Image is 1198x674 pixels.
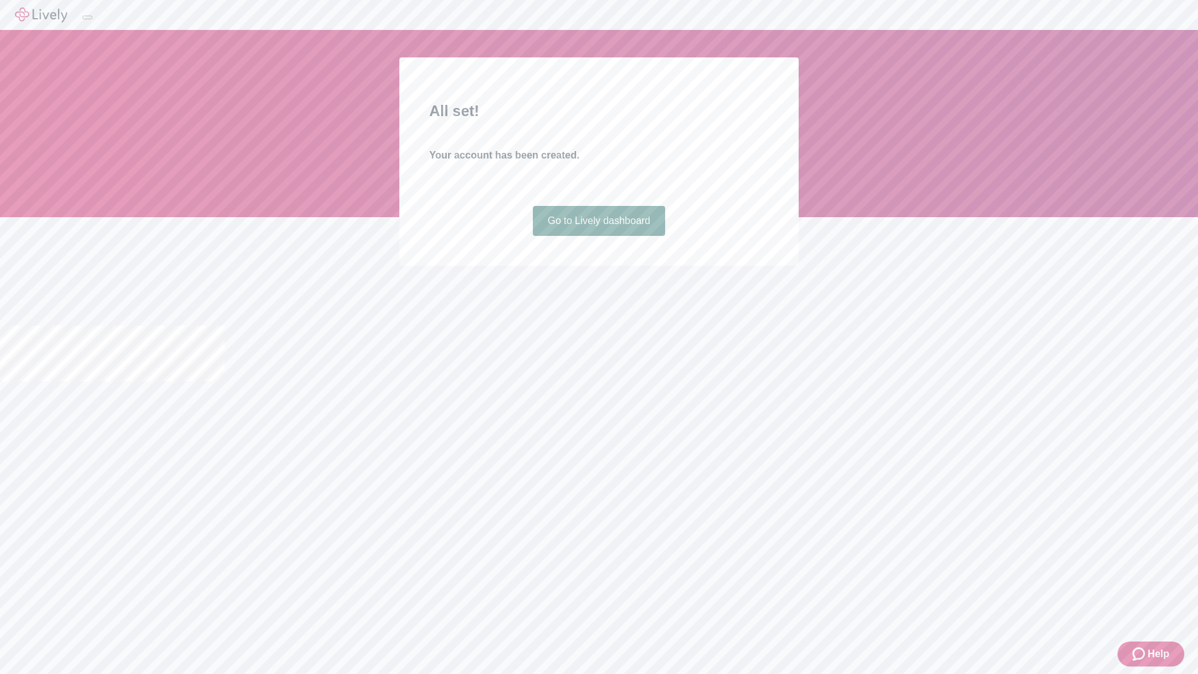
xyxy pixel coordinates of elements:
[1132,647,1147,662] svg: Zendesk support icon
[429,148,769,163] h4: Your account has been created.
[1147,647,1169,662] span: Help
[82,16,92,19] button: Log out
[429,100,769,122] h2: All set!
[15,7,67,22] img: Lively
[1118,642,1184,667] button: Zendesk support iconHelp
[533,206,666,236] a: Go to Lively dashboard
